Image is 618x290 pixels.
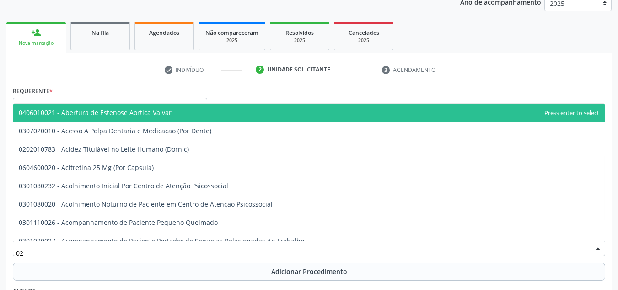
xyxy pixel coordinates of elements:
[341,37,387,44] div: 2025
[19,218,218,227] span: 0301110026 - Acompanhamento de Paciente Pequeno Queimado
[19,163,154,172] span: 0604600020 - Acitretina 25 Mg (Por Capsula)
[16,101,188,110] span: Paciente
[205,37,258,44] div: 2025
[205,29,258,37] span: Não compareceram
[19,126,211,135] span: 0307020010 - Acesso A Polpa Dentaria e Medicacao (Por Dente)
[277,37,322,44] div: 2025
[19,108,172,117] span: 0406010021 - Abertura de Estenose Aortica Valvar
[31,27,41,38] div: person_add
[16,244,586,262] input: Buscar por procedimento
[267,66,330,74] div: Unidade solicitante
[91,29,109,37] span: Na fila
[13,40,59,47] div: Nova marcação
[256,66,264,74] div: 2
[349,29,379,37] span: Cancelados
[19,145,189,153] span: 0202010783 - Acidez Titulável no Leite Humano (Dornic)
[19,236,304,245] span: 0301020027 - Acompanhamento de Paciente Portador de Sequelas Relacionadas Ao Trabalho
[285,29,314,37] span: Resolvidos
[19,181,228,190] span: 0301080232 - Acolhimento Inicial Por Centro de Atenção Psicossocial
[19,200,273,208] span: 0301080020 - Acolhimento Noturno de Paciente em Centro de Atenção Psicossocial
[271,267,347,276] span: Adicionar Procedimento
[13,263,605,281] button: Adicionar Procedimento
[13,84,53,98] label: Requerente
[149,29,179,37] span: Agendados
